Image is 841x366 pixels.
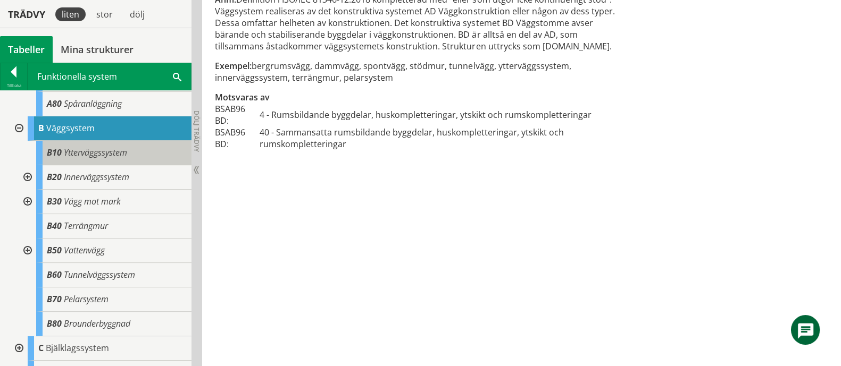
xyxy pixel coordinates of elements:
[47,318,62,329] span: B80
[64,220,108,232] span: Terrängmur
[215,126,260,150] td: BSAB96 BD:
[55,7,86,21] div: liten
[38,122,44,134] span: B
[47,269,62,280] span: B60
[47,244,62,256] span: B50
[64,98,122,109] span: Spåranläggning
[64,195,121,207] span: Vägg mot mark
[2,8,51,20] div: Trädvy
[260,103,619,126] td: 4 - Rumsbildande byggdelar, huskompletteringar, ytskikt och rumskompletteringar
[47,220,62,232] span: B40
[28,63,191,90] div: Funktionella system
[47,147,62,158] span: B10
[215,103,260,126] td: BSAB96 BD:
[46,122,95,134] span: Väggsystem
[123,7,151,21] div: dölj
[47,98,62,109] span: A80
[64,293,109,305] span: Pelarsystem
[64,244,105,256] span: Vattenvägg
[46,342,109,354] span: Bjälklagssystem
[47,171,62,183] span: B20
[64,318,130,329] span: Brounderbyggnad
[215,60,619,83] div: bergrumsvägg, dammvägg, spontvägg, stödmur, tunnelvägg, ytterväggssystem, innerväggssystem, terrä...
[173,71,181,82] span: Sök i tabellen
[64,171,129,183] span: Innerväggssystem
[47,293,62,305] span: B70
[64,147,127,158] span: Ytterväggssystem
[215,91,270,103] span: Motsvaras av
[90,7,119,21] div: stor
[260,126,619,150] td: 40 - Sammansatta rumsbildande byggdelar, huskompletteringar, ytskikt och rumskompletteringar
[38,342,44,354] span: C
[215,60,252,72] span: Exempel:
[192,110,201,152] span: Dölj trädvy
[53,36,141,63] a: Mina strukturer
[1,81,27,90] div: Tillbaka
[47,195,62,207] span: B30
[64,269,135,280] span: Tunnelväggssystem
